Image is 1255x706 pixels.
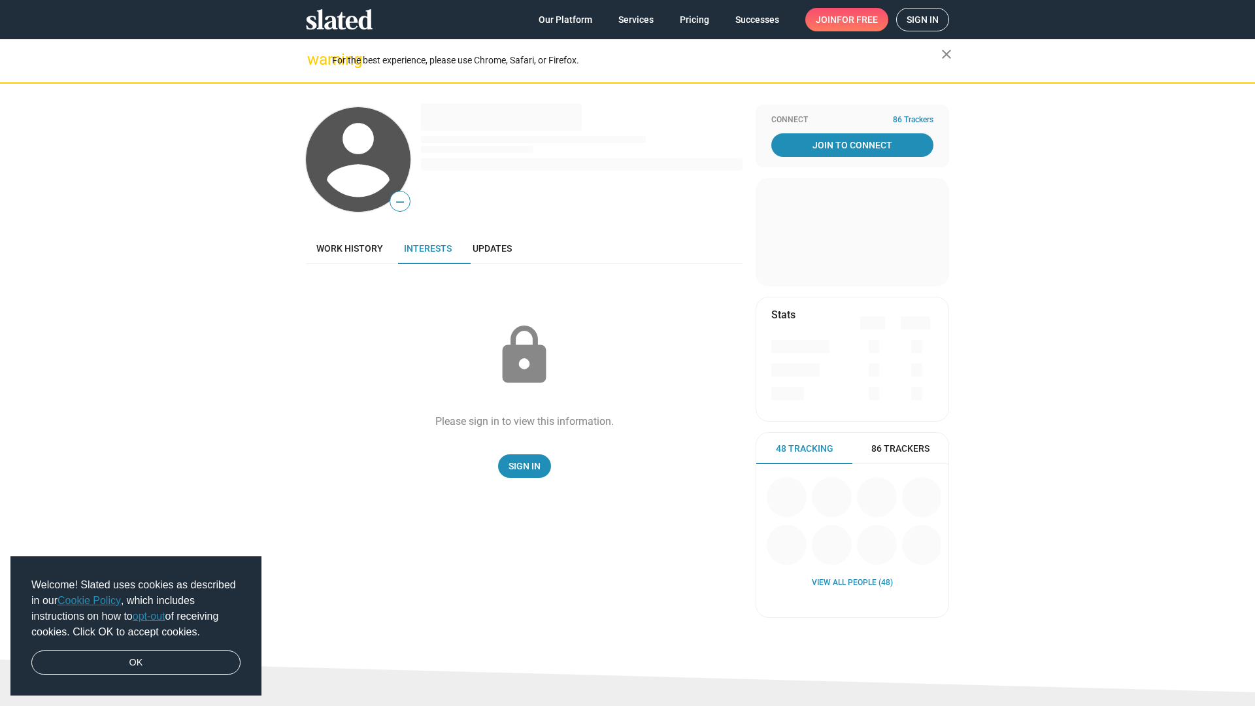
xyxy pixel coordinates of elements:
mat-card-title: Stats [771,308,795,322]
span: Welcome! Slated uses cookies as described in our , which includes instructions on how to of recei... [31,577,241,640]
a: dismiss cookie message [31,650,241,675]
span: Services [618,8,654,31]
span: 86 Trackers [871,443,929,455]
a: opt-out [133,611,165,622]
span: 86 Trackers [893,115,933,126]
span: Join [816,8,878,31]
div: cookieconsent [10,556,261,696]
a: View all People (48) [812,578,893,588]
a: Interests [393,233,462,264]
a: Updates [462,233,522,264]
mat-icon: warning [307,52,323,67]
a: Services [608,8,664,31]
span: 48 Tracking [776,443,833,455]
a: Joinfor free [805,8,888,31]
a: Work history [306,233,393,264]
span: — [390,193,410,210]
span: Sign In [509,454,541,478]
span: Pricing [680,8,709,31]
span: Successes [735,8,779,31]
span: Updates [473,243,512,254]
div: For the best experience, please use Chrome, Safari, or Firefox. [332,52,941,69]
a: Sign in [896,8,949,31]
div: Connect [771,115,933,126]
span: Join To Connect [774,133,931,157]
a: Join To Connect [771,133,933,157]
a: Cookie Policy [58,595,121,606]
a: Pricing [669,8,720,31]
span: Interests [404,243,452,254]
span: for free [837,8,878,31]
div: Please sign in to view this information. [435,414,614,428]
a: Sign In [498,454,551,478]
span: Work history [316,243,383,254]
a: Successes [725,8,790,31]
mat-icon: lock [492,323,557,388]
mat-icon: close [939,46,954,62]
span: Our Platform [539,8,592,31]
span: Sign in [907,8,939,31]
a: Our Platform [528,8,603,31]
